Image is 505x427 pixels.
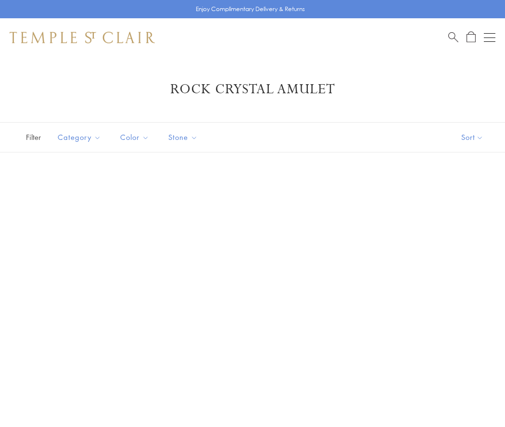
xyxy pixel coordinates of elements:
[448,31,458,43] a: Search
[115,131,156,143] span: Color
[484,32,495,43] button: Open navigation
[10,32,155,43] img: Temple St. Clair
[113,126,156,148] button: Color
[50,126,108,148] button: Category
[161,126,205,148] button: Stone
[467,31,476,43] a: Open Shopping Bag
[440,123,505,152] button: Show sort by
[24,81,481,98] h1: Rock Crystal Amulet
[164,131,205,143] span: Stone
[53,131,108,143] span: Category
[196,4,305,14] p: Enjoy Complimentary Delivery & Returns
